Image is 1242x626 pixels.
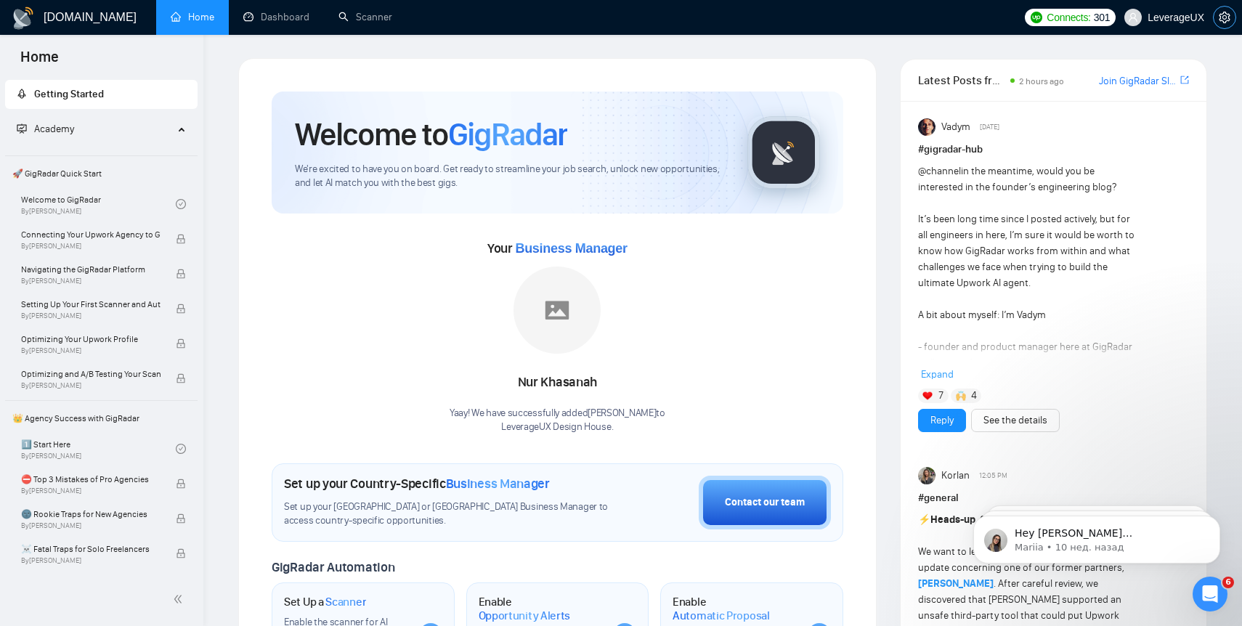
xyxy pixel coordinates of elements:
[176,304,186,314] span: lock
[699,476,831,529] button: Contact our team
[951,485,1242,587] iframe: Intercom notifications сообщение
[5,80,198,109] li: Getting Started
[21,242,161,251] span: By [PERSON_NAME]
[21,297,161,312] span: Setting Up Your First Scanner and Auto-Bidder
[1094,9,1110,25] span: 301
[176,373,186,383] span: lock
[479,609,571,623] span: Opportunity Alerts
[21,556,161,565] span: By [PERSON_NAME]
[21,367,161,381] span: Optimizing and A/B Testing Your Scanner for Better Results
[21,346,161,355] span: By [PERSON_NAME]
[918,467,935,484] img: Korlan
[1019,76,1064,86] span: 2 hours ago
[21,472,161,487] span: ⛔ Top 3 Mistakes of Pro Agencies
[21,312,161,320] span: By [PERSON_NAME]
[1180,74,1189,86] span: export
[176,199,186,209] span: check-circle
[448,115,567,154] span: GigRadar
[487,240,628,256] span: Your
[941,119,970,135] span: Vadym
[338,11,392,23] a: searchScanner
[1031,12,1042,23] img: upwork-logo.png
[930,513,1079,526] strong: Heads-up, GigRadar community!
[63,42,244,285] span: Hey [PERSON_NAME][EMAIL_ADDRESS][DOMAIN_NAME], Looks like your Upwork agency LeverageUX Design Ho...
[938,389,943,403] span: 7
[21,521,161,530] span: By [PERSON_NAME]
[173,592,187,606] span: double-left
[1099,73,1177,89] a: Join GigRadar Slack Community
[17,123,27,134] span: fund-projection-screen
[21,277,161,285] span: By [PERSON_NAME]
[1213,12,1236,23] a: setting
[918,71,1006,89] span: Latest Posts from the GigRadar Community
[21,227,161,242] span: Connecting Your Upwork Agency to GigRadar
[979,469,1007,482] span: 12:05 PM
[12,7,35,30] img: logo
[918,118,935,136] img: Vadym
[921,368,954,381] span: Expand
[930,412,954,428] a: Reply
[325,595,366,609] span: Scanner
[176,513,186,524] span: lock
[918,490,1189,506] h1: # general
[284,500,612,528] span: Set up your [GEOGRAPHIC_DATA] or [GEOGRAPHIC_DATA] Business Manager to access country-specific op...
[479,595,602,623] h1: Enable
[515,241,627,256] span: Business Manager
[450,407,665,434] div: Yaay! We have successfully added [PERSON_NAME] to
[7,404,196,433] span: 👑 Agency Success with GigRadar
[34,123,74,135] span: Academy
[295,115,567,154] h1: Welcome to
[941,468,970,484] span: Korlan
[34,88,104,100] span: Getting Started
[918,142,1189,158] h1: # gigradar-hub
[21,188,176,220] a: Welcome to GigRadarBy[PERSON_NAME]
[1222,577,1234,588] span: 6
[284,476,550,492] h1: Set up your Country-Specific
[971,409,1060,432] button: See the details
[450,370,665,395] div: Nur Khasanah
[918,577,994,590] a: [PERSON_NAME]
[176,269,186,279] span: lock
[7,159,196,188] span: 🚀 GigRadar Quick Start
[21,262,161,277] span: Navigating the GigRadar Platform
[21,542,161,556] span: ☠️ Fatal Traps for Solo Freelancers
[176,444,186,454] span: check-circle
[243,11,309,23] a: dashboardDashboard
[1213,6,1236,29] button: setting
[176,338,186,349] span: lock
[918,513,930,526] span: ⚡
[1128,12,1138,23] span: user
[922,391,933,401] img: ❤️
[971,389,977,403] span: 4
[446,476,550,492] span: Business Manager
[17,89,27,99] span: rocket
[21,332,161,346] span: Optimizing Your Upwork Profile
[295,163,724,190] span: We're excited to have you on board. Get ready to streamline your job search, unlock new opportuni...
[747,116,820,189] img: gigradar-logo.png
[983,412,1047,428] a: See the details
[63,56,251,69] p: Message from Mariia, sent 10 нед. назад
[176,548,186,558] span: lock
[1180,73,1189,87] a: export
[450,420,665,434] p: LeverageUX Design House .
[918,163,1135,595] div: in the meantime, would you be interested in the founder’s engineering blog? It’s been long time s...
[21,433,176,465] a: 1️⃣ Start HereBy[PERSON_NAME]
[980,121,999,134] span: [DATE]
[9,46,70,77] span: Home
[725,495,805,511] div: Contact our team
[956,391,966,401] img: 🙌
[21,487,161,495] span: By [PERSON_NAME]
[171,11,214,23] a: homeHome
[21,381,161,390] span: By [PERSON_NAME]
[176,234,186,244] span: lock
[918,165,961,177] span: @channel
[272,559,394,575] span: GigRadar Automation
[1047,9,1090,25] span: Connects:
[1214,12,1235,23] span: setting
[21,507,161,521] span: 🌚 Rookie Traps for New Agencies
[514,267,601,354] img: placeholder.png
[284,595,366,609] h1: Set Up a
[176,479,186,489] span: lock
